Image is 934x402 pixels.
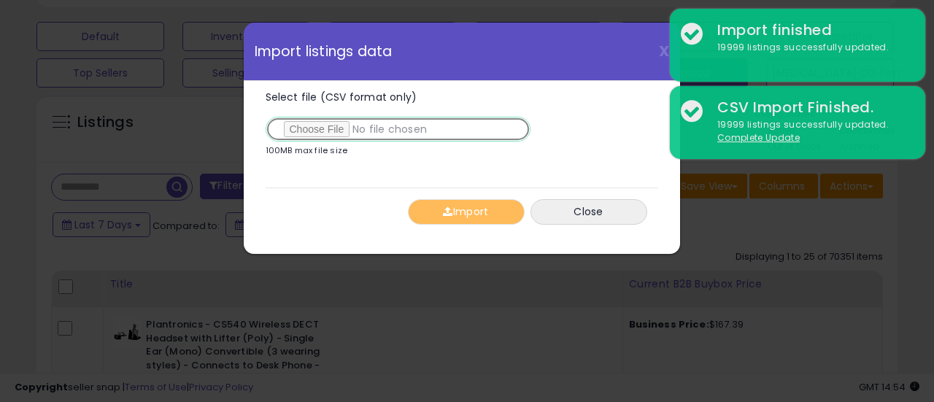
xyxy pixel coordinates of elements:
span: X [659,41,669,61]
p: 100MB max file size [266,147,348,155]
div: 19999 listings successfully updated. [706,118,914,145]
span: Import listings data [255,45,393,58]
u: Complete Update [717,131,800,144]
div: CSV Import Finished. [706,97,914,118]
div: Import finished [706,20,914,41]
div: 19999 listings successfully updated. [706,41,914,55]
button: Import [408,199,525,225]
button: Close [530,199,647,225]
span: Select file (CSV format only) [266,90,417,104]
